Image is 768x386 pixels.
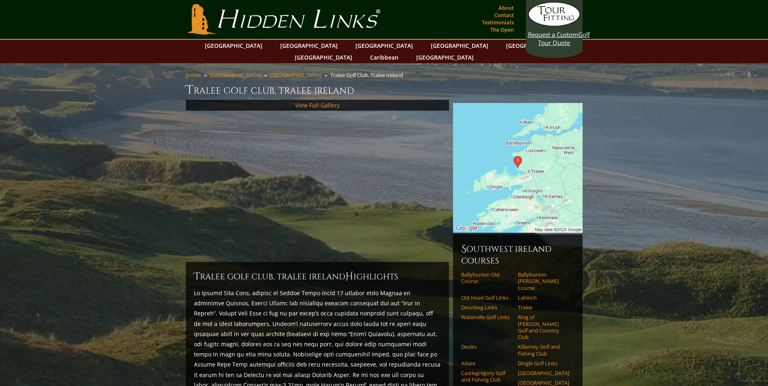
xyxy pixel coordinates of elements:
a: Ring of [PERSON_NAME] Golf and Country Club [518,314,569,340]
span: Request a Custom [528,30,578,39]
h2: Tralee Golf Club, Tralee Ireland ighlights [194,270,441,283]
a: Ballybunion [PERSON_NAME] Course [518,271,569,291]
a: Ballybunion Old Course [461,271,513,285]
a: [GEOGRAPHIC_DATA] [502,40,568,51]
a: Dingle Golf Links [518,360,569,367]
a: [GEOGRAPHIC_DATA] [518,370,569,376]
a: Old Head Golf Links [461,294,513,301]
a: [GEOGRAPHIC_DATA] [201,40,266,51]
a: [GEOGRAPHIC_DATA] [276,40,342,51]
a: [GEOGRAPHIC_DATA] [412,51,478,63]
a: [GEOGRAPHIC_DATA] [518,380,569,386]
a: [GEOGRAPHIC_DATA] [351,40,417,51]
a: Dooks [461,343,513,350]
a: The Open [488,24,516,35]
img: Google Map of Tralee Golf Club, Kerry, Ireland [453,103,583,233]
a: View Full Gallery [295,101,340,109]
a: Lahinch [518,294,569,301]
a: Testimonials [480,17,516,28]
a: Home [186,71,201,79]
a: Adare [461,360,513,367]
span: H [345,270,353,283]
a: Doonbeg Links [461,304,513,311]
a: Castlegregory Golf and Fishing Club [461,370,513,383]
a: Waterville Golf Links [461,314,513,320]
a: [GEOGRAPHIC_DATA] [291,51,356,63]
a: Killarney Golf and Fishing Club [518,343,569,357]
h1: Tralee Golf Club, Tralee Ireland [186,82,583,98]
a: Request a CustomGolf Tour Quote [528,2,581,47]
a: Contact [492,9,516,21]
a: [GEOGRAPHIC_DATA] [210,71,261,79]
a: [GEOGRAPHIC_DATA] [427,40,492,51]
h6: Southwest Ireland Courses [461,242,574,266]
a: Caribbean [366,51,402,63]
a: [GEOGRAPHIC_DATA] [270,71,321,79]
a: About [496,2,516,13]
li: Tralee Golf Club, Tralee Ireland [330,71,406,79]
a: Tralee [518,304,569,311]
